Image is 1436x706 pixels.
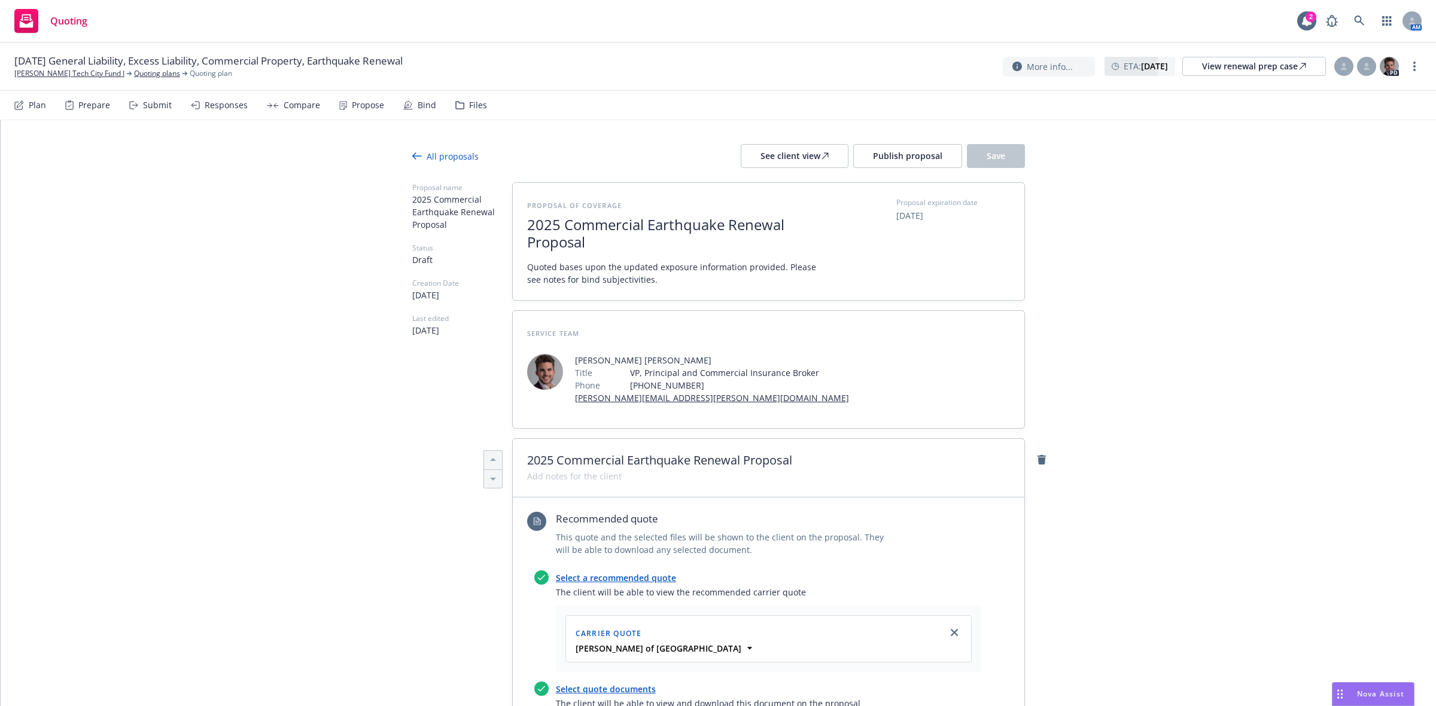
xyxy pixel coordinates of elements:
a: more [1407,59,1422,74]
span: Carrier Quote [576,628,642,638]
div: Propose [352,100,384,110]
span: [PERSON_NAME] [PERSON_NAME] [575,354,849,366]
div: Responses [205,100,248,110]
a: Quoting plans [134,68,180,79]
a: Select quote documents [556,683,656,695]
a: Search [1347,9,1371,33]
strong: [PERSON_NAME] of [GEOGRAPHIC_DATA] [576,643,741,654]
div: Drag to move [1332,683,1347,705]
span: [DATE] General Liability, Excess Liability, Commercial Property, Earthquake Renewal [14,54,403,68]
span: Nova Assist [1357,689,1404,699]
span: Save [987,150,1005,161]
button: Publish proposal [853,144,962,168]
div: 2 [1306,11,1316,22]
span: The client will be able to view the recommended carrier quote [556,586,981,598]
span: More info... [1027,60,1073,73]
span: Quoted bases upon the updated exposure information provided. Please see notes for bind subjectivi... [527,261,820,286]
button: [DATE] [896,209,923,222]
button: Save [967,144,1025,168]
a: View renewal prep case [1182,57,1326,76]
span: Phone [575,379,600,392]
span: Quoting plan [190,68,232,79]
a: [PERSON_NAME][EMAIL_ADDRESS][PERSON_NAME][DOMAIN_NAME] [575,392,849,404]
a: Report a Bug [1320,9,1344,33]
span: Service Team [527,329,579,338]
a: close [947,625,962,640]
div: Compare [284,100,320,110]
a: [PERSON_NAME] Tech City Fund I [14,68,124,79]
a: Quoting [10,4,92,38]
span: ETA : [1124,60,1168,72]
span: Creation Date [412,278,512,289]
button: See client view [741,144,848,168]
div: Prepare [78,100,110,110]
button: Nova Assist [1332,682,1414,706]
span: This quote and the selected files will be shown to the client on the proposal. They will be able ... [556,531,897,556]
span: Quoting [50,16,87,26]
a: remove [1035,453,1049,467]
a: Switch app [1375,9,1399,33]
button: More info... [1003,57,1095,77]
span: Publish proposal [873,150,942,161]
div: Bind [418,100,436,110]
span: Title [575,366,592,379]
span: Status [412,243,512,253]
div: Plan [29,100,46,110]
span: [DATE] [412,289,512,301]
span: Last edited [412,313,512,324]
span: 2025 Commercial Earthquake Renewal Proposal [527,453,1010,467]
span: Proposal of coverage [527,201,622,210]
span: [DATE] [412,324,512,337]
span: Recommended quote [556,512,897,526]
div: View renewal prep case [1202,57,1306,75]
div: Files [469,100,487,110]
span: Draft [412,253,512,266]
span: Proposal expiration date [896,197,978,208]
div: See client view [760,145,829,167]
span: VP, Principal and Commercial Insurance Broker [630,366,849,379]
span: 2025 Commercial Earthquake Renewal Proposal [527,216,820,251]
div: All proposals [412,150,479,163]
span: [PHONE_NUMBER] [630,379,849,392]
span: 2025 Commercial Earthquake Renewal Proposal [412,193,512,231]
a: Select a recommended quote [556,572,676,583]
div: Submit [143,100,172,110]
strong: [DATE] [1141,60,1168,72]
img: photo [1380,57,1399,76]
img: employee photo [527,354,563,390]
span: Proposal name [412,182,512,193]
